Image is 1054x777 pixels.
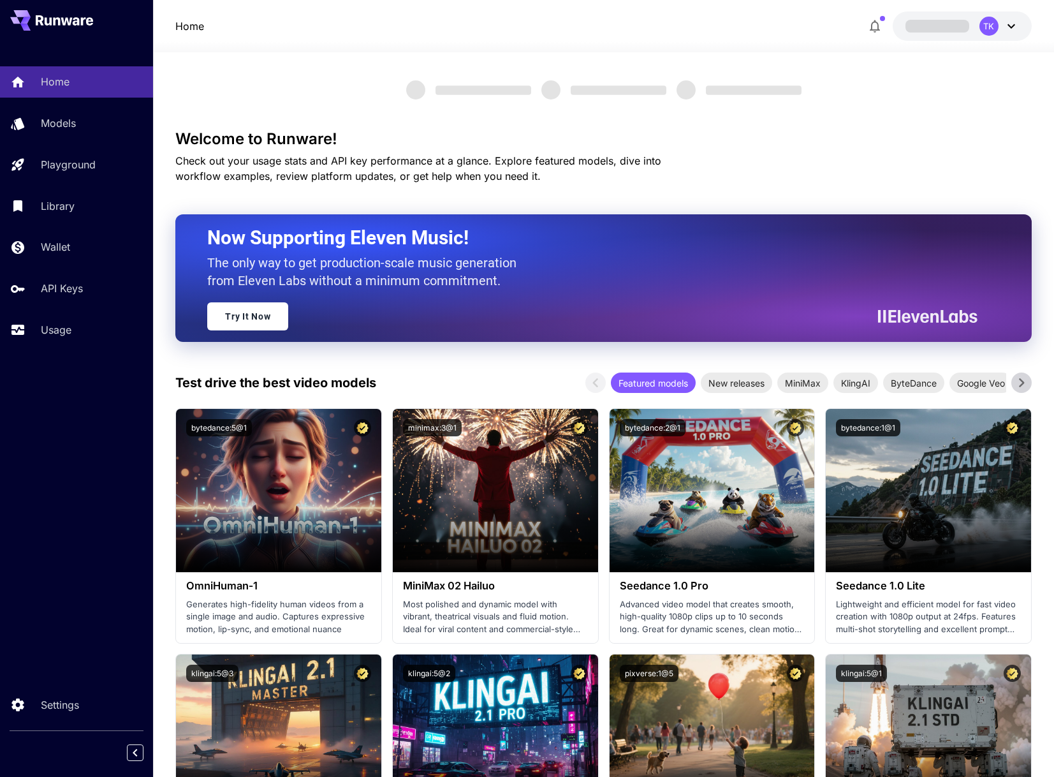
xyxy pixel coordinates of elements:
span: ByteDance [883,376,944,390]
h2: Now Supporting Eleven Music! [207,226,967,250]
button: klingai:5@2 [403,665,455,682]
span: New releases [701,376,772,390]
p: Playground [41,157,96,172]
button: bytedance:1@1 [836,419,900,436]
h3: Seedance 1.0 Pro [620,580,805,592]
img: alt [610,409,815,572]
button: Certified Model – Vetted for best performance and includes a commercial license. [354,665,371,682]
p: API Keys [41,281,83,296]
span: MiniMax [777,376,828,390]
button: Certified Model – Vetted for best performance and includes a commercial license. [354,419,371,436]
h3: Seedance 1.0 Lite [836,580,1021,592]
img: alt [826,409,1031,572]
div: Google Veo [949,373,1013,393]
button: bytedance:5@1 [186,419,252,436]
p: Models [41,115,76,131]
button: Certified Model – Vetted for best performance and includes a commercial license. [787,419,804,436]
h3: MiniMax 02 Hailuo [403,580,588,592]
button: klingai:5@1 [836,665,887,682]
span: Google Veo [949,376,1013,390]
div: ByteDance [883,373,944,393]
p: Settings [41,697,79,713]
div: Collapse sidebar [136,741,153,764]
button: bytedance:2@1 [620,419,685,436]
p: Home [41,74,70,89]
a: Try It Now [207,302,288,330]
div: KlingAI [833,373,878,393]
button: TK [893,11,1032,41]
button: minimax:3@1 [403,419,462,436]
p: Usage [41,322,71,337]
span: Featured models [611,376,696,390]
p: Most polished and dynamic model with vibrant, theatrical visuals and fluid motion. Ideal for vira... [403,598,588,636]
p: Advanced video model that creates smooth, high-quality 1080p clips up to 10 seconds long. Great f... [620,598,805,636]
p: Library [41,198,75,214]
h3: Welcome to Runware! [175,130,1031,148]
button: klingai:5@3 [186,665,238,682]
div: Featured models [611,373,696,393]
img: alt [393,409,598,572]
button: Collapse sidebar [127,744,143,761]
div: TK [979,17,999,36]
p: Wallet [41,239,70,255]
p: The only way to get production-scale music generation from Eleven Labs without a minimum commitment. [207,254,526,290]
a: Home [175,18,204,34]
img: alt [176,409,381,572]
p: Lightweight and efficient model for fast video creation with 1080p output at 24fps. Features mult... [836,598,1021,636]
button: pixverse:1@5 [620,665,678,682]
button: Certified Model – Vetted for best performance and includes a commercial license. [1004,419,1021,436]
div: New releases [701,373,772,393]
button: Certified Model – Vetted for best performance and includes a commercial license. [787,665,804,682]
p: Test drive the best video models [175,373,376,392]
h3: OmniHuman‑1 [186,580,371,592]
span: KlingAI [833,376,878,390]
button: Certified Model – Vetted for best performance and includes a commercial license. [571,419,588,436]
div: MiniMax [777,373,828,393]
button: Certified Model – Vetted for best performance and includes a commercial license. [1004,665,1021,682]
button: Certified Model – Vetted for best performance and includes a commercial license. [571,665,588,682]
p: Generates high-fidelity human videos from a single image and audio. Captures expressive motion, l... [186,598,371,636]
nav: breadcrumb [175,18,204,34]
span: Check out your usage stats and API key performance at a glance. Explore featured models, dive int... [175,154,661,182]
